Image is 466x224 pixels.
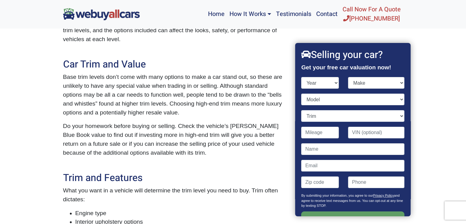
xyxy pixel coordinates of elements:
a: Privacy Policy [373,194,394,197]
span: Engine type [75,210,106,216]
h2: Selling your car? [301,49,404,61]
p: By submitting your information, you agree to our and agree to receive text messages from us. You ... [301,193,404,211]
input: Email [301,160,404,172]
a: Call Now For A Quote[PHONE_NUMBER] [340,2,403,26]
img: We Buy All Cars in NJ logo [63,8,140,20]
input: Name [301,143,404,155]
input: VIN (optional) [348,127,404,138]
a: Testimonials [274,2,314,26]
strong: Get your free car valuation now! [301,64,391,71]
input: Zip code [301,176,339,188]
input: Phone [348,176,404,188]
span: Base trim levels don’t come with many options to make a car stand out, so these are unlikely to h... [63,74,282,115]
input: Mileage [301,127,339,138]
span: Car Trim and Value [63,57,146,71]
a: How It Works [227,2,273,26]
span: Do your homework before buying or selling. Check the vehicle’s [PERSON_NAME] Blue Book value to f... [63,123,279,156]
a: Contact [314,2,340,26]
a: Home [206,2,227,26]
span: you most want in a car. Base, mid and high-end are the three most common trim levels, and the opt... [63,18,282,43]
span: Trim and Features [63,171,143,185]
span: What you want in a vehicle will determine the trim level you need to buy. Trim often dictates: [63,187,278,203]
